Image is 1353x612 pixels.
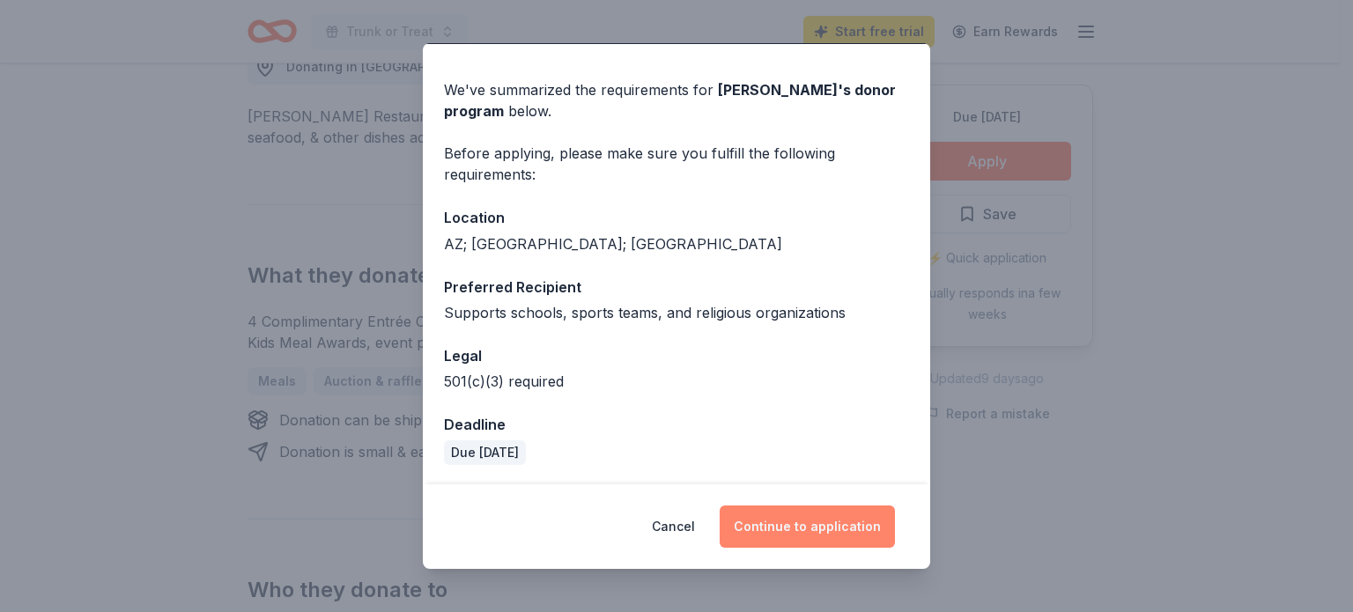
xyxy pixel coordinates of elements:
[444,413,909,436] div: Deadline
[444,79,909,122] div: We've summarized the requirements for below.
[444,276,909,299] div: Preferred Recipient
[444,440,526,465] div: Due [DATE]
[444,143,909,185] div: Before applying, please make sure you fulfill the following requirements:
[444,233,909,254] div: AZ; [GEOGRAPHIC_DATA]; [GEOGRAPHIC_DATA]
[444,206,909,229] div: Location
[444,371,909,392] div: 501(c)(3) required
[444,302,909,323] div: Supports schools, sports teams, and religious organizations
[652,505,695,548] button: Cancel
[444,344,909,367] div: Legal
[720,505,895,548] button: Continue to application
